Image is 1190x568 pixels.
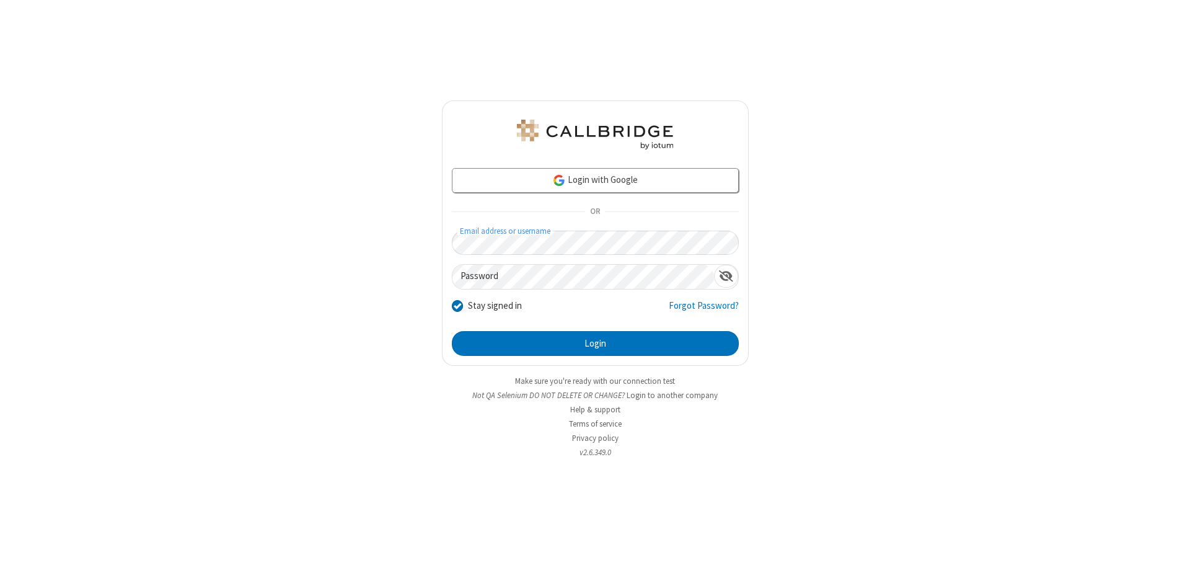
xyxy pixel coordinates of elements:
img: google-icon.png [552,174,566,187]
li: v2.6.349.0 [442,446,749,458]
div: Show password [714,265,738,288]
label: Stay signed in [468,299,522,313]
span: OR [585,203,605,221]
a: Terms of service [569,419,622,429]
button: Login [452,331,739,356]
input: Email address or username [452,231,739,255]
a: Forgot Password? [669,299,739,322]
a: Login with Google [452,168,739,193]
a: Make sure you're ready with our connection test [515,376,675,386]
a: Privacy policy [572,433,619,443]
input: Password [452,265,714,289]
li: Not QA Selenium DO NOT DELETE OR CHANGE? [442,389,749,401]
a: Help & support [570,404,620,415]
button: Login to another company [627,389,718,401]
img: QA Selenium DO NOT DELETE OR CHANGE [514,120,676,149]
